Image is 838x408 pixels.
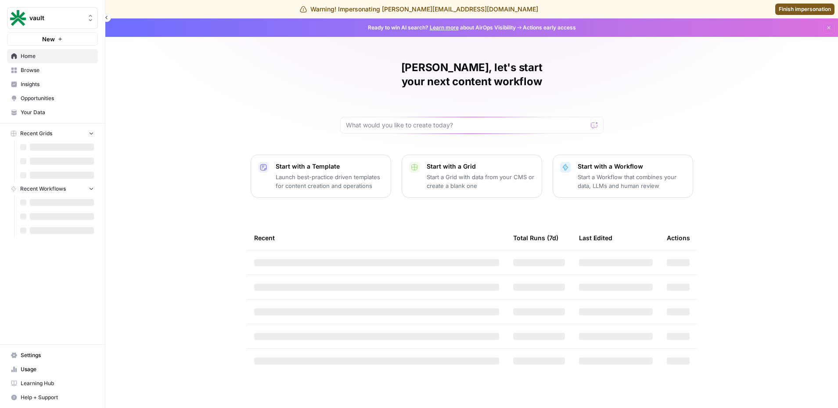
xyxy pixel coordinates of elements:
[427,173,535,190] p: Start a Grid with data from your CMS or create a blank one
[20,130,52,137] span: Recent Grids
[553,155,693,198] button: Start with a WorkflowStart a Workflow that combines your data, LLMs and human review
[7,127,98,140] button: Recent Grids
[7,182,98,195] button: Recent Workflows
[42,35,55,43] span: New
[21,351,94,359] span: Settings
[276,173,384,190] p: Launch best-practice driven templates for content creation and operations
[578,173,686,190] p: Start a Workflow that combines your data, LLMs and human review
[7,32,98,46] button: New
[20,185,66,193] span: Recent Workflows
[340,61,604,89] h1: [PERSON_NAME], let's start your next content workflow
[21,379,94,387] span: Learning Hub
[251,155,391,198] button: Start with a TemplateLaunch best-practice driven templates for content creation and operations
[21,52,94,60] span: Home
[779,5,831,13] span: Finish impersonation
[427,162,535,171] p: Start with a Grid
[7,376,98,390] a: Learning Hub
[254,226,499,250] div: Recent
[430,24,459,31] a: Learn more
[513,226,558,250] div: Total Runs (7d)
[7,91,98,105] a: Opportunities
[7,7,98,29] button: Workspace: vault
[402,155,542,198] button: Start with a GridStart a Grid with data from your CMS or create a blank one
[21,80,94,88] span: Insights
[276,162,384,171] p: Start with a Template
[7,362,98,376] a: Usage
[775,4,834,15] a: Finish impersonation
[667,226,690,250] div: Actions
[7,63,98,77] a: Browse
[21,66,94,74] span: Browse
[7,49,98,63] a: Home
[21,108,94,116] span: Your Data
[579,226,612,250] div: Last Edited
[7,105,98,119] a: Your Data
[7,390,98,404] button: Help + Support
[21,394,94,401] span: Help + Support
[21,365,94,373] span: Usage
[578,162,686,171] p: Start with a Workflow
[368,24,516,32] span: Ready to win AI search? about AirOps Visibility
[346,121,587,130] input: What would you like to create today?
[10,10,26,26] img: vault Logo
[300,5,538,14] div: Warning! Impersonating [PERSON_NAME][EMAIL_ADDRESS][DOMAIN_NAME]
[21,94,94,102] span: Opportunities
[7,77,98,91] a: Insights
[29,14,83,22] span: vault
[523,24,576,32] span: Actions early access
[7,348,98,362] a: Settings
